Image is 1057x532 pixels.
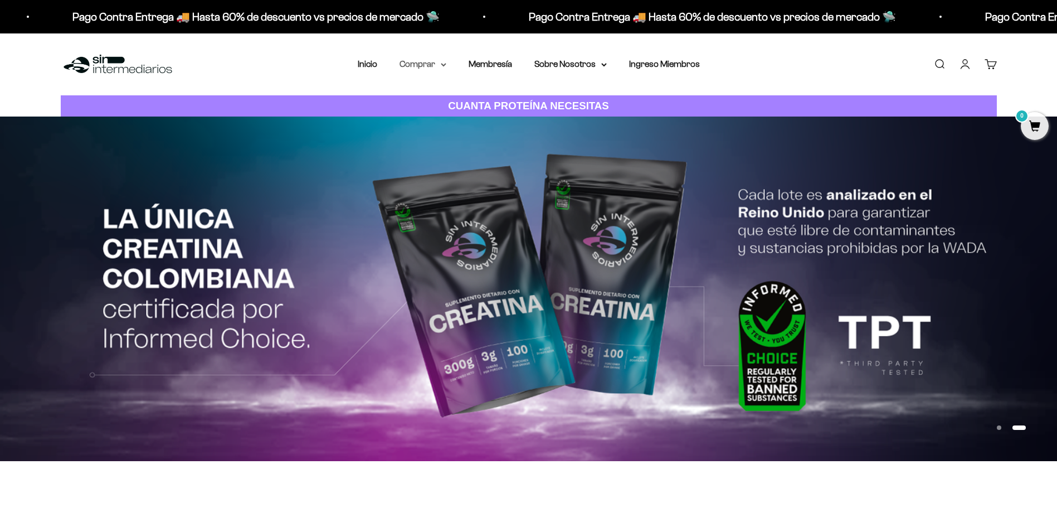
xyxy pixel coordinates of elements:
summary: Sobre Nosotros [534,57,607,71]
p: Pago Contra Entrega 🚚 Hasta 60% de descuento vs precios de mercado 🛸 [529,8,896,26]
summary: Comprar [400,57,446,71]
a: CUANTA PROTEÍNA NECESITAS [61,95,997,117]
a: Membresía [469,59,512,69]
p: Pago Contra Entrega 🚚 Hasta 60% de descuento vs precios de mercado 🛸 [72,8,440,26]
a: Ingreso Miembros [629,59,700,69]
a: 0 [1021,121,1049,133]
a: Inicio [358,59,377,69]
mark: 0 [1015,109,1029,123]
strong: CUANTA PROTEÍNA NECESITAS [448,100,609,112]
